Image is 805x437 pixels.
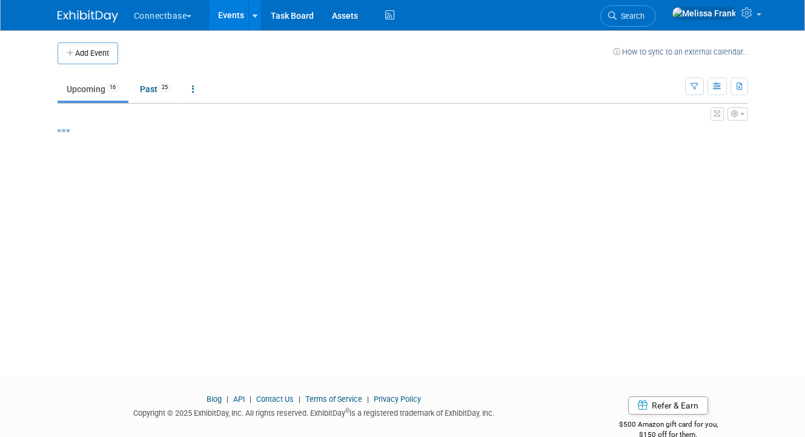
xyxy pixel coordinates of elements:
span: | [247,395,254,404]
a: Terms of Service [305,395,362,404]
a: Refer & Earn [628,396,708,415]
a: Past25 [131,78,181,101]
img: ExhibitDay [58,10,118,22]
a: Search [600,5,656,27]
sup: ® [345,407,349,414]
img: Melissa Frank [672,7,737,20]
button: Add Event [58,42,118,64]
span: 16 [106,83,119,92]
img: loading... [58,129,70,132]
span: | [364,395,372,404]
a: Blog [207,395,222,404]
span: | [224,395,231,404]
a: API [233,395,245,404]
span: Search [617,12,644,21]
a: Privacy Policy [374,395,421,404]
a: Upcoming16 [58,78,128,101]
a: How to sync to an external calendar... [613,47,748,56]
span: | [296,395,303,404]
span: 25 [158,83,171,92]
a: Contact Us [256,395,294,404]
div: Copyright © 2025 ExhibitDay, Inc. All rights reserved. ExhibitDay is a registered trademark of Ex... [58,405,571,419]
